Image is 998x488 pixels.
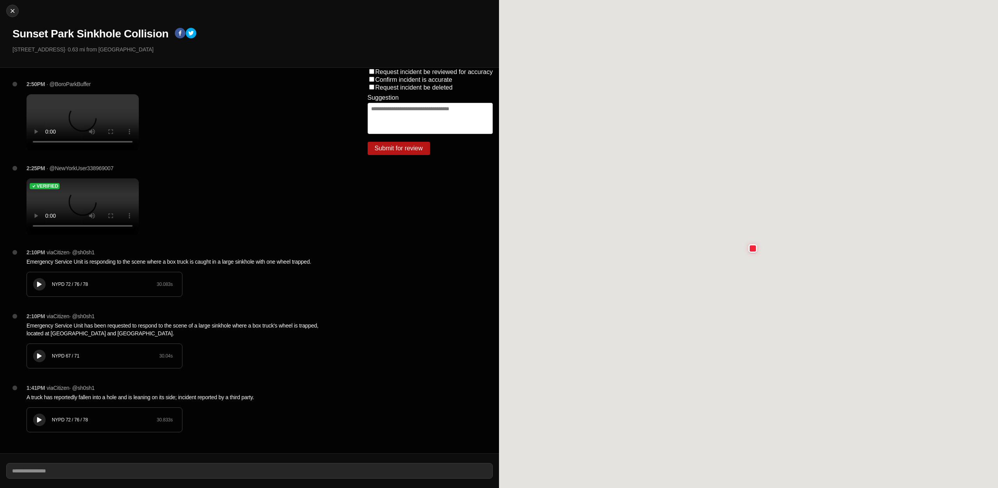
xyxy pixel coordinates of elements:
[47,80,91,88] p: · @BoroParkBuffer
[27,248,45,256] p: 2:10PM
[52,281,157,287] div: NYPD 72 / 76 / 78
[12,46,493,53] p: [STREET_ADDRESS] · 0.63 mi from [GEOGRAPHIC_DATA]
[47,248,95,256] p: via Citizen · @ sh0sh1
[186,28,196,40] button: twitter
[27,322,336,337] p: Emergency Service Unit has been requested to respond to the scene of a large sinkhole where a box...
[368,142,430,155] button: Submit for review
[9,7,16,15] img: cancel
[375,84,453,91] label: Request incident be deleted
[368,94,399,101] label: Suggestion
[52,353,159,359] div: NYPD 67 / 71
[47,164,113,172] p: · @NewYorkUser338969007
[27,258,336,266] p: Emergency Service Unit is responding to the scene where a box truck is caught in a large sinkhole...
[27,393,336,401] p: A truck has reportedly fallen into a hole and is leaning on its side; incident reported by a thir...
[157,417,173,423] div: 30.833 s
[27,384,45,392] p: 1:41PM
[47,312,95,320] p: via Citizen · @ sh0sh1
[27,312,45,320] p: 2:10PM
[27,164,45,172] p: 2:25PM
[375,76,452,83] label: Confirm incident is accurate
[31,183,37,189] img: check
[157,281,173,287] div: 30.083 s
[6,5,19,17] button: cancel
[159,353,173,359] div: 30.04 s
[47,384,95,392] p: via Citizen · @ sh0sh1
[37,183,58,189] h5: Verified
[27,80,45,88] p: 2:50PM
[175,28,186,40] button: facebook
[12,27,168,41] h1: Sunset Park Sinkhole Collision
[52,417,157,423] div: NYPD 72 / 76 / 78
[375,69,493,75] label: Request incident be reviewed for accuracy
